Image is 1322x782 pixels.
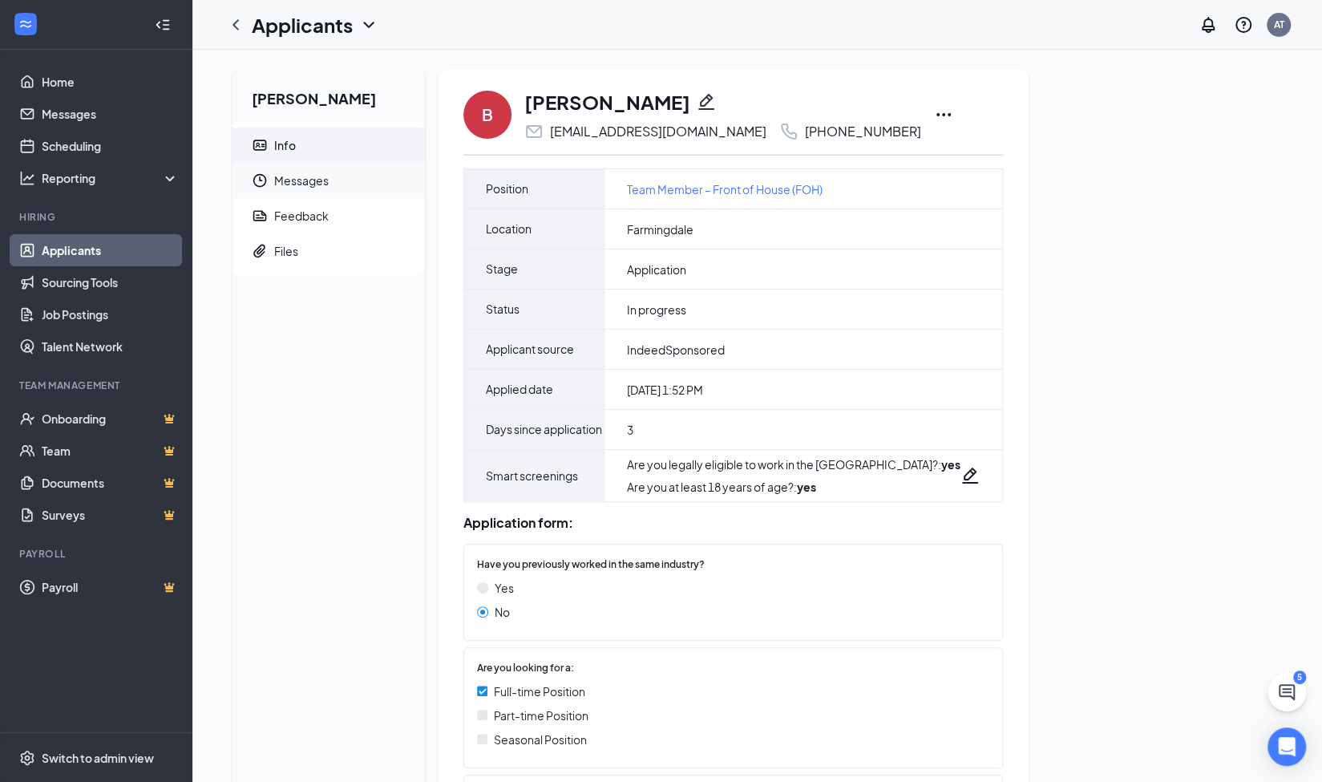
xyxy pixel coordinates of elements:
a: Messages [42,98,179,130]
span: Are you looking for a: [477,661,574,676]
span: Smart screenings [486,456,578,496]
strong: yes [941,457,960,472]
span: Farmingdale [627,221,693,237]
a: Team Member – Front of House (FOH) [627,180,823,198]
div: 5 [1293,671,1306,684]
span: Location [486,209,532,249]
a: Scheduling [42,130,179,162]
svg: Phone [779,122,798,141]
a: Home [42,66,179,98]
svg: QuestionInfo [1234,15,1253,34]
svg: Email [524,122,544,141]
div: [EMAIL_ADDRESS][DOMAIN_NAME] [550,124,766,140]
div: Are you legally eligible to work in the [GEOGRAPHIC_DATA]? : [627,456,960,472]
span: Messages [274,163,412,198]
svg: Notifications [1199,15,1218,34]
svg: Pencil [960,466,980,485]
span: Application [627,261,686,278]
svg: Paperclip [252,243,268,259]
svg: ChevronDown [359,15,378,34]
span: Days since application [486,410,602,449]
span: Part-time Position [494,707,588,724]
a: Sourcing Tools [42,266,179,298]
svg: Collapse [155,17,171,33]
a: PayrollCrown [42,571,179,603]
a: PaperclipFiles [232,233,425,269]
a: TeamCrown [42,435,179,467]
svg: ContactCard [252,137,268,153]
span: Status [486,290,520,329]
h1: Applicants [252,11,353,38]
span: 3 [627,422,633,438]
div: Feedback [274,208,329,224]
div: Payroll [19,547,176,561]
h1: [PERSON_NAME] [524,88,690,115]
span: IndeedSponsored [627,342,725,358]
span: Applied date [486,370,553,409]
div: Hiring [19,210,176,224]
span: Stage [486,249,518,289]
div: AT [1274,18,1284,31]
a: DocumentsCrown [42,467,179,499]
svg: Settings [19,750,35,766]
span: Applicant source [486,330,574,369]
span: Full-time Position [494,683,585,700]
span: Seasonal Position [494,731,587,748]
div: Switch to admin view [42,750,154,766]
a: ClockMessages [232,163,425,198]
svg: Pencil [697,92,716,111]
span: No [495,603,510,621]
a: ContactCardInfo [232,128,425,163]
svg: ChevronLeft [226,15,245,34]
div: Info [274,137,296,153]
a: OnboardingCrown [42,403,179,435]
svg: WorkstreamLogo [18,16,34,32]
svg: ChatActive [1277,683,1296,702]
svg: Ellipses [934,105,953,124]
a: SurveysCrown [42,499,179,531]
a: Talent Network [42,330,179,363]
div: Team Management [19,379,176,392]
svg: Report [252,208,268,224]
span: [DATE] 1:52 PM [627,382,703,398]
a: Job Postings [42,298,179,330]
button: ChatActive [1267,673,1306,711]
div: Are you at least 18 years of age? : [627,479,960,495]
a: ReportFeedback [232,198,425,233]
a: Applicants [42,234,179,266]
span: Have you previously worked in the same industry? [477,557,705,573]
div: B [482,103,493,126]
span: Position [486,169,528,209]
strong: yes [797,480,816,494]
span: Yes [495,579,514,597]
svg: Clock [252,172,268,188]
div: Open Intercom Messenger [1267,727,1306,766]
span: In progress [627,302,686,318]
div: Reporting [42,170,180,186]
div: [PHONE_NUMBER] [805,124,921,140]
div: Files [274,243,298,259]
h2: [PERSON_NAME] [232,69,425,121]
div: Application form: [463,515,1003,531]
svg: Analysis [19,170,35,186]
